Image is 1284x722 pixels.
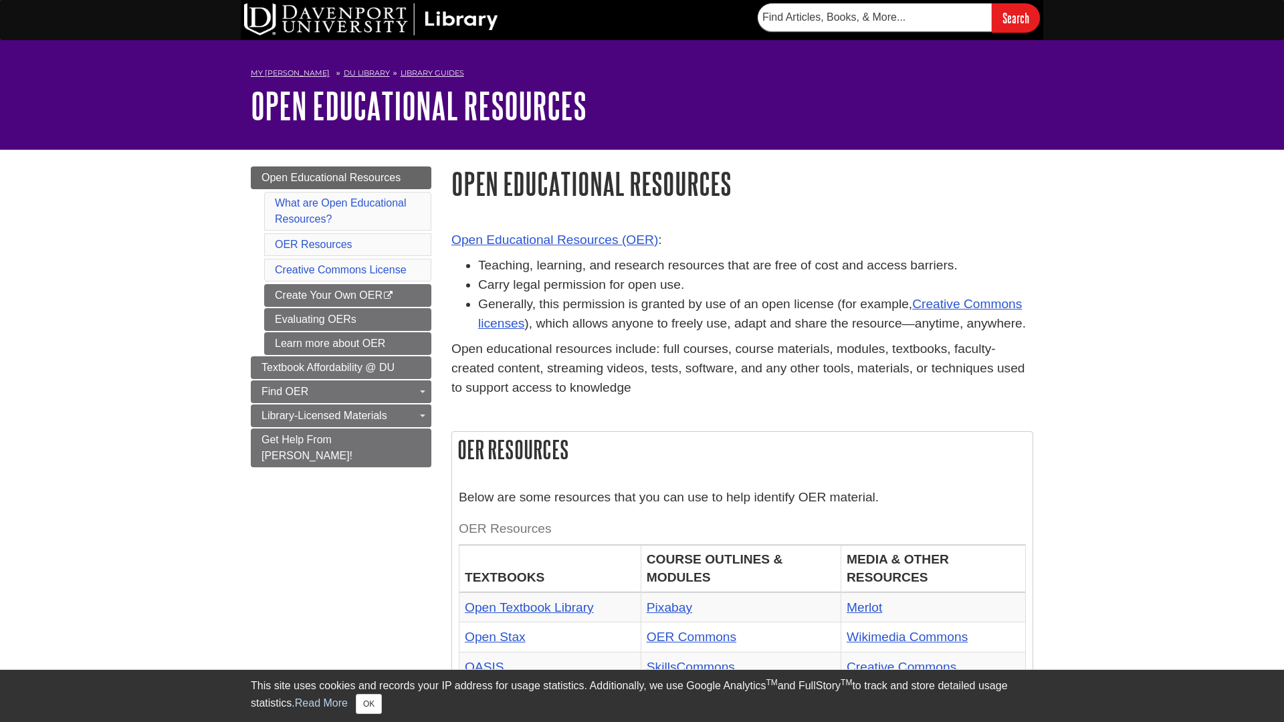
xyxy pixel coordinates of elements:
[847,660,956,674] a: Creative Commons
[264,284,431,307] a: Create Your Own OER
[758,3,1040,32] form: Searches DU Library's articles, books, and more
[641,545,841,593] th: COURSE OUTLINES & MODULES
[401,68,464,78] a: Library Guides
[356,694,382,714] button: Close
[841,678,852,687] sup: TM
[251,166,431,189] a: Open Educational Resources
[459,545,641,593] th: TEXTBOOKS
[459,488,1026,507] p: Below are some resources that you can use to help identify OER material.
[841,545,1026,593] th: MEDIA & OTHER RESOURCES
[465,660,504,674] a: OASIS
[251,85,586,126] a: Open Educational Resources
[465,630,526,644] a: Open Stax
[478,295,1033,334] li: Generally, this permission is granted by use of an open license (for example, ), which allows any...
[261,386,308,397] span: Find OER
[251,404,431,427] a: Library-Licensed Materials
[451,166,1033,201] h1: Open Educational Resources
[478,297,1022,330] a: Creative Commons licenses
[275,264,407,275] a: Creative Commons License
[275,197,407,225] a: What are Open Educational Resources?
[251,68,330,79] a: My [PERSON_NAME]
[647,660,735,674] a: SkillsCommons
[478,256,1033,275] li: Teaching, learning, and research resources that are free of cost and access barriers.
[244,3,498,35] img: DU Library
[261,362,395,373] span: Textbook Affordability @ DU
[451,233,658,247] a: Open Educational Resources (OER)
[766,678,777,687] sup: TM
[459,514,1026,544] caption: OER Resources
[261,172,401,183] span: Open Educational Resources
[251,429,431,467] a: Get Help From [PERSON_NAME]!
[295,697,348,709] a: Read More
[251,64,1033,86] nav: breadcrumb
[451,340,1033,397] p: Open educational resources include: full courses, course materials, modules, textbooks, faculty-c...
[251,356,431,379] a: Textbook Affordability @ DU
[251,678,1033,714] div: This site uses cookies and records your IP address for usage statistics. Additionally, we use Goo...
[251,380,431,403] a: Find OER
[992,3,1040,32] input: Search
[478,275,1033,295] li: Carry legal permission for open use.
[451,231,1033,250] p: :
[465,600,594,614] a: Open Textbook Library
[452,432,1033,467] h2: OER Resources
[261,434,352,461] span: Get Help From [PERSON_NAME]!
[758,3,992,31] input: Find Articles, Books, & More...
[383,291,394,300] i: This link opens in a new window
[264,332,431,355] a: Learn more about OER
[251,166,431,467] div: Guide Page Menu
[847,600,882,614] a: Merlot
[647,630,736,644] a: OER Commons
[647,600,692,614] a: Pixabay
[275,239,352,250] a: OER Resources
[261,410,387,421] span: Library-Licensed Materials
[264,308,431,331] a: Evaluating OERs
[344,68,390,78] a: DU Library
[847,630,968,644] a: Wikimedia Commons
